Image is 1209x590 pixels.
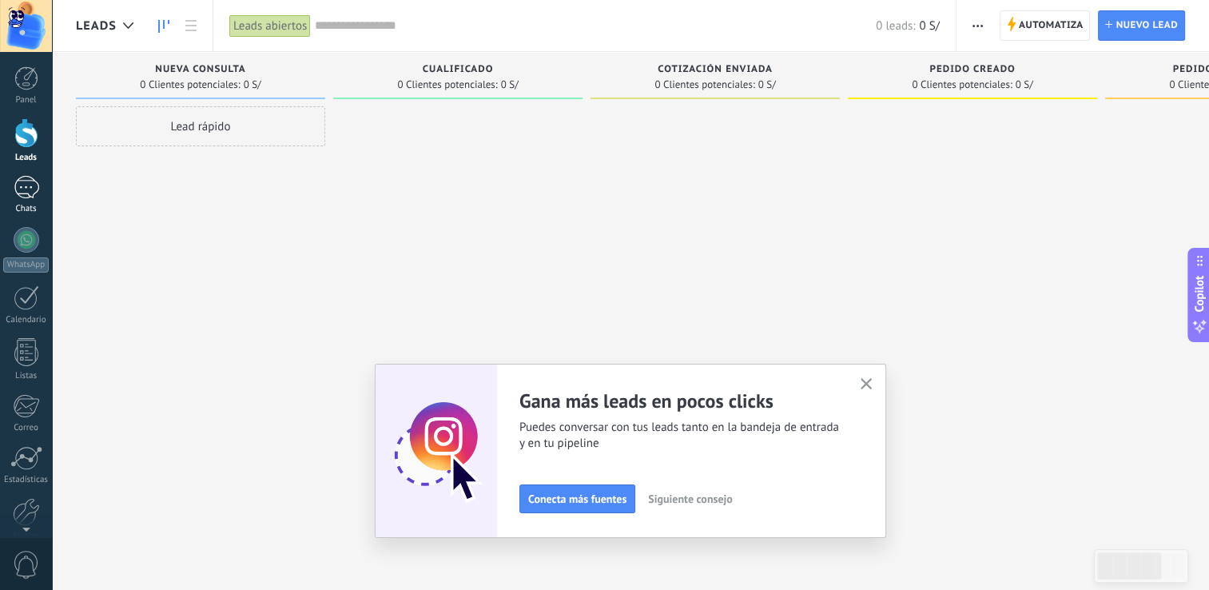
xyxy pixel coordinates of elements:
[3,475,50,485] div: Estadísticas
[3,257,49,273] div: WhatsApp
[919,18,939,34] span: 0 S/
[3,423,50,433] div: Correo
[1000,10,1091,41] a: Automatiza
[501,80,519,90] span: 0 S/
[84,64,317,78] div: Nueva consulta
[155,64,245,75] span: Nueva consulta
[229,14,311,38] div: Leads abiertos
[1016,80,1033,90] span: 0 S/
[599,64,832,78] div: Cotización enviada
[876,18,915,34] span: 0 leads:
[758,80,776,90] span: 0 S/
[150,10,177,42] a: Leads
[641,487,739,511] button: Siguiente consejo
[658,64,773,75] span: Cotización enviada
[3,153,50,163] div: Leads
[244,80,261,90] span: 0 S/
[341,64,575,78] div: Cualificado
[1116,11,1178,40] span: Nuevo lead
[519,420,841,452] span: Puedes conversar con tus leads tanto en la bandeja de entrada y en tu pipeline
[3,204,50,214] div: Chats
[519,389,841,413] h2: Gana más leads en pocos clicks
[1019,11,1084,40] span: Automatiza
[648,493,732,504] span: Siguiente consejo
[929,64,1015,75] span: Pedido creado
[1191,276,1207,313] span: Copilot
[966,10,989,41] button: Más
[423,64,494,75] span: Cualificado
[3,371,50,381] div: Listas
[654,80,754,90] span: 0 Clientes potenciales:
[76,106,325,146] div: Lead rápido
[177,10,205,42] a: Lista
[140,80,240,90] span: 0 Clientes potenciales:
[912,80,1012,90] span: 0 Clientes potenciales:
[528,493,626,504] span: Conecta más fuentes
[3,95,50,106] div: Panel
[397,80,497,90] span: 0 Clientes potenciales:
[3,315,50,325] div: Calendario
[519,484,635,513] button: Conecta más fuentes
[1098,10,1185,41] a: Nuevo lead
[76,18,117,34] span: Leads
[856,64,1089,78] div: Pedido creado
